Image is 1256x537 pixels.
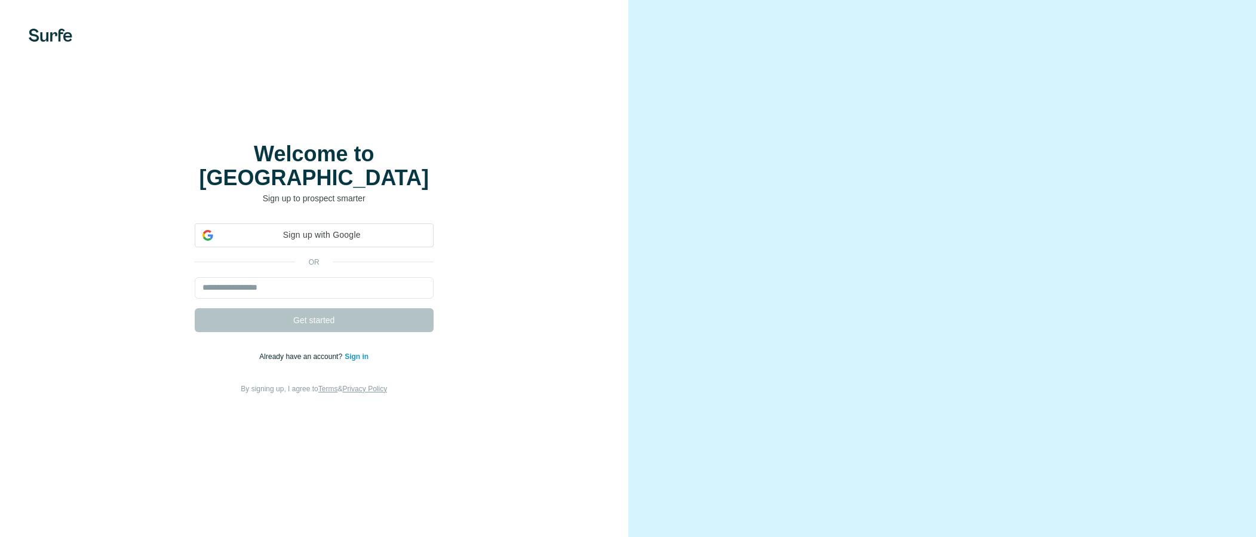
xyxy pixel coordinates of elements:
h1: Welcome to [GEOGRAPHIC_DATA] [195,142,434,190]
a: Sign in [345,352,368,361]
a: Privacy Policy [342,385,387,393]
span: By signing up, I agree to & [241,385,387,393]
div: Sign up with Google [195,223,434,247]
p: Sign up to prospect smarter [195,192,434,204]
a: Terms [318,385,338,393]
span: Already have an account? [259,352,345,361]
p: or [295,257,333,268]
span: Sign up with Google [218,229,426,241]
img: Surfe's logo [29,29,72,42]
